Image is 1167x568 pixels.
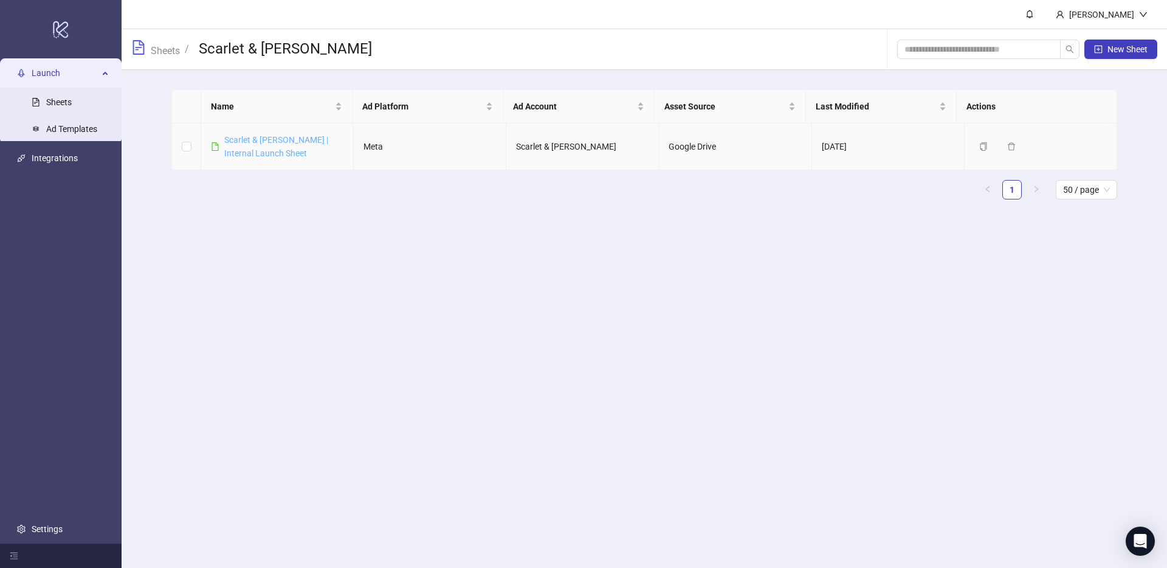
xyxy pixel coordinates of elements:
span: bell [1025,10,1034,18]
td: Meta [354,123,506,170]
span: menu-fold [10,552,18,560]
li: Next Page [1027,180,1046,199]
span: down [1139,10,1148,19]
span: user [1056,10,1064,19]
td: Google Drive [659,123,811,170]
span: copy [979,142,988,151]
li: 1 [1002,180,1022,199]
td: [DATE] [812,123,965,170]
h3: Scarlet & [PERSON_NAME] [199,40,372,59]
button: right [1027,180,1046,199]
span: Launch [32,61,98,85]
th: Name [201,90,353,123]
th: Last Modified [806,90,957,123]
th: Ad Account [503,90,655,123]
span: delete [1007,142,1016,151]
span: New Sheet [1107,44,1148,54]
td: Scarlet & [PERSON_NAME] [506,123,659,170]
span: rocket [17,69,26,77]
span: file-text [131,40,146,55]
span: search [1065,45,1074,54]
span: file [211,142,219,151]
li: Previous Page [978,180,997,199]
div: [PERSON_NAME] [1064,8,1139,21]
span: 50 / page [1063,181,1110,199]
div: Open Intercom Messenger [1126,527,1155,556]
span: right [1033,185,1040,193]
th: Ad Platform [353,90,504,123]
span: Ad Account [513,100,635,113]
a: Sheets [46,97,72,107]
a: Sheets [148,43,182,57]
span: Last Modified [816,100,937,113]
span: Asset Source [664,100,786,113]
a: Scarlet & [PERSON_NAME] | Internal Launch Sheet [224,135,328,158]
span: Ad Platform [362,100,484,113]
span: left [984,185,991,193]
span: Name [211,100,332,113]
div: Page Size [1056,180,1117,199]
th: Actions [957,90,1108,123]
span: plus-square [1094,45,1103,54]
button: left [978,180,997,199]
li: / [185,40,189,59]
a: Settings [32,524,63,534]
a: Ad Templates [46,124,97,134]
a: Integrations [32,153,78,163]
button: New Sheet [1084,40,1157,59]
th: Asset Source [655,90,806,123]
a: 1 [1003,181,1021,199]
